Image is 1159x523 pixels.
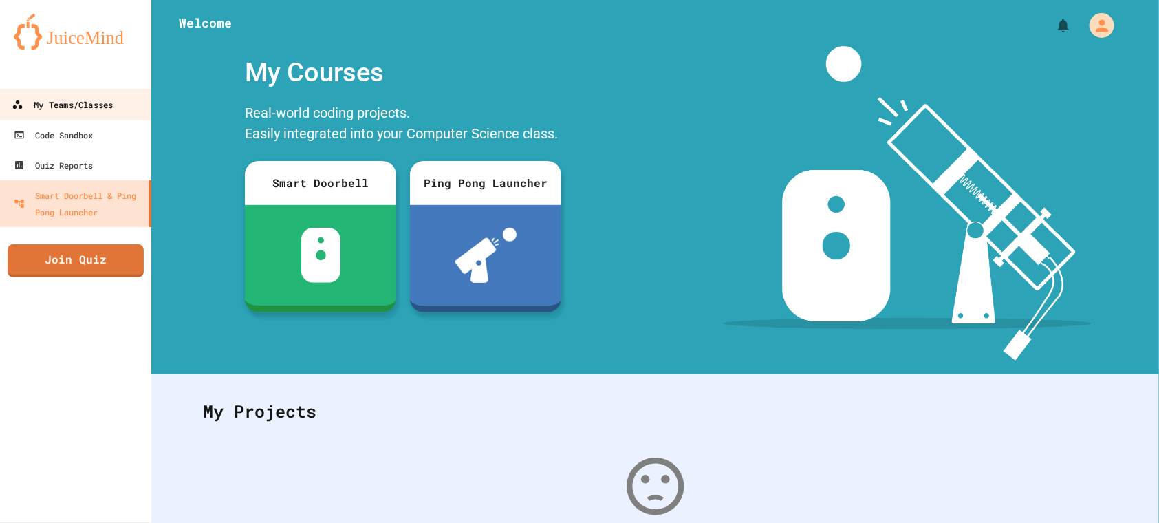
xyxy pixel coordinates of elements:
[455,228,517,283] img: ppl-with-ball.png
[12,96,113,114] div: My Teams/Classes
[14,187,143,220] div: Smart Doorbell & Ping Pong Launcher
[245,161,396,205] div: Smart Doorbell
[14,127,93,143] div: Code Sandbox
[238,46,568,99] div: My Courses
[410,161,561,205] div: Ping Pong Launcher
[14,157,93,173] div: Quiz Reports
[1075,10,1118,41] div: My Account
[723,46,1092,361] img: banner-image-my-projects.png
[14,14,138,50] img: logo-orange.svg
[189,385,1121,438] div: My Projects
[1030,14,1075,37] div: My Notifications
[301,228,340,283] img: sdb-white.svg
[238,99,568,151] div: Real-world coding projects. Easily integrated into your Computer Science class.
[8,244,144,277] a: Join Quiz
